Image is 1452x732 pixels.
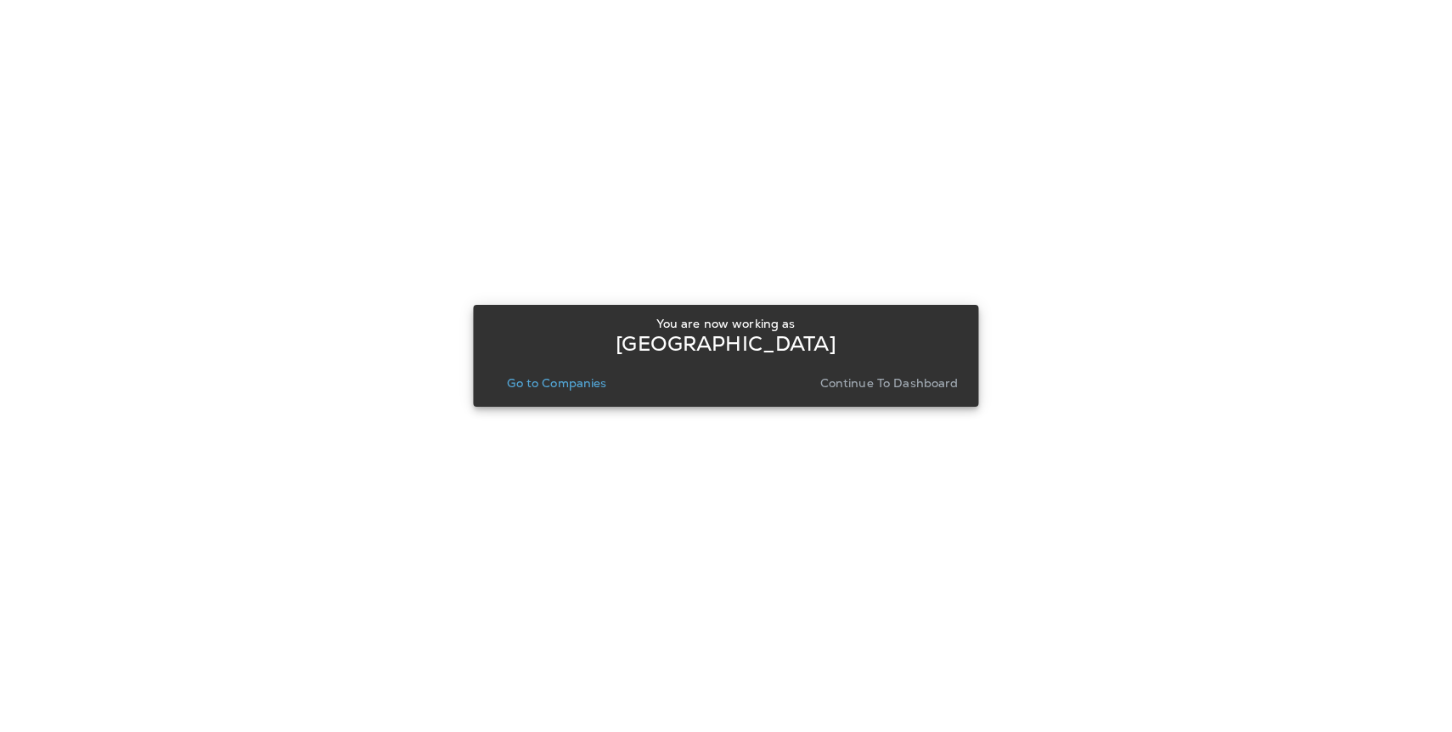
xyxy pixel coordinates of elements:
button: Continue to Dashboard [813,371,965,395]
p: Continue to Dashboard [820,376,959,390]
button: Go to Companies [500,371,613,395]
p: You are now working as [656,317,795,330]
p: Go to Companies [507,376,606,390]
p: [GEOGRAPHIC_DATA] [616,337,836,351]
